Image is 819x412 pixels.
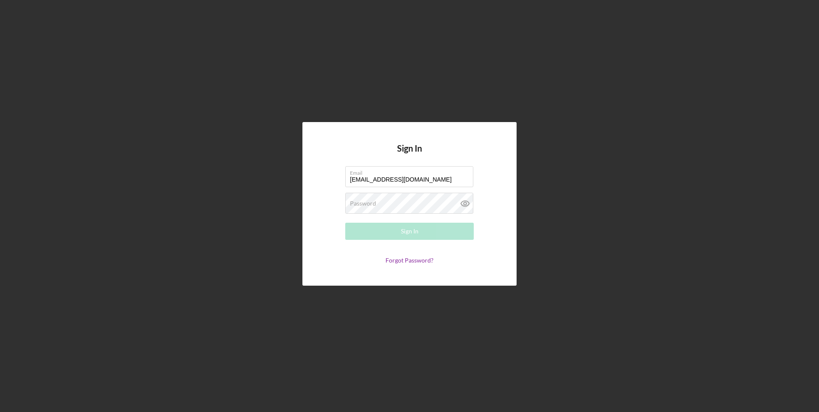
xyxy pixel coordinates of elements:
button: Sign In [345,223,474,240]
label: Email [350,167,473,176]
div: Sign In [401,223,418,240]
a: Forgot Password? [386,257,433,264]
h4: Sign In [397,143,422,166]
label: Password [350,200,376,207]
